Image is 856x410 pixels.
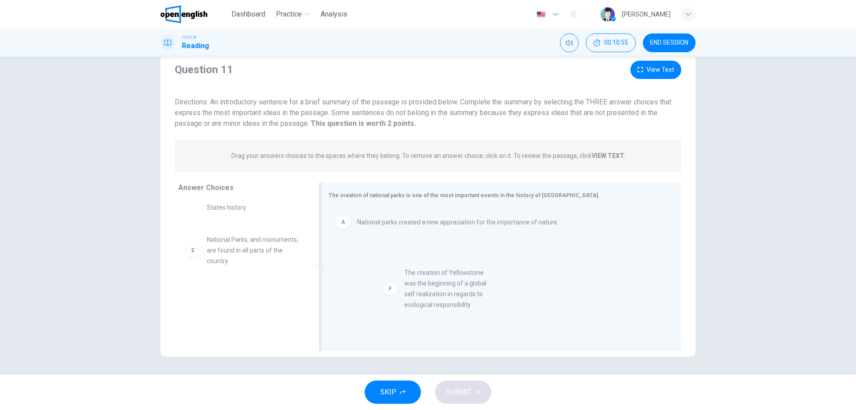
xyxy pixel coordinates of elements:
span: Directions: An introductory sentence for a brief summary of the passage is provided below. Comple... [175,98,671,128]
span: Analysis [321,9,347,20]
button: Dashboard [228,6,269,22]
div: Hide [586,33,636,52]
h1: Reading [182,41,209,51]
img: Profile picture [601,7,615,21]
div: [PERSON_NAME] [622,9,671,20]
button: Analysis [317,6,351,22]
button: END SESSION [643,33,695,52]
img: OpenEnglish logo [160,5,207,23]
span: END SESSION [650,39,688,46]
a: OpenEnglish logo [160,5,228,23]
button: SKIP [365,381,421,404]
h4: Question 11 [175,62,233,77]
div: Mute [560,33,579,52]
span: 00:10:55 [604,39,628,46]
button: 00:10:55 [586,33,636,52]
p: Drag your answers choices to the spaces where they belong. To remove an answer choice, click on i... [231,152,625,159]
span: Answer Choices [178,183,234,192]
span: Practice [276,9,302,20]
span: The creation of national parks is one of the most important events in the history of [GEOGRAPHIC_... [329,192,600,199]
span: TOEFL® [182,34,196,41]
span: Dashboard [231,9,265,20]
strong: This question is worth 2 points. [309,119,416,128]
span: SKIP [380,386,396,398]
button: Practice [272,6,313,22]
button: View Text [630,61,681,79]
strong: VIEW TEXT. [592,152,625,159]
img: en [535,11,547,18]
